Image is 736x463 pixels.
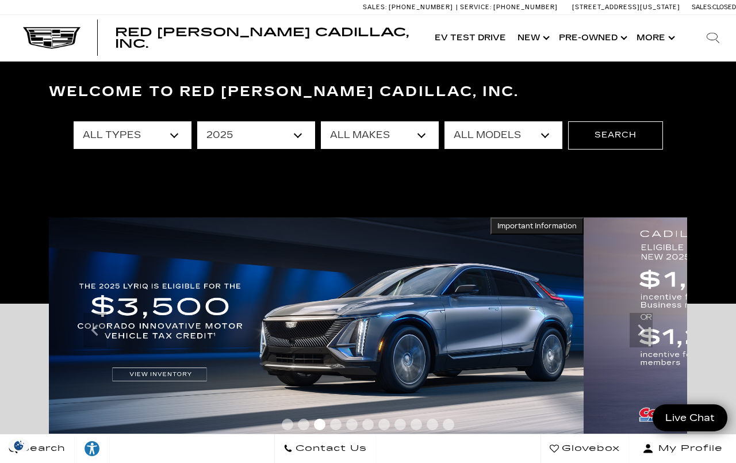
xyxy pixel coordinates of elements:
[568,121,663,149] button: Search
[115,26,417,49] a: Red [PERSON_NAME] Cadillac, Inc.
[411,419,422,430] span: Go to slide 9
[363,4,456,10] a: Sales: [PHONE_NUMBER]
[282,419,293,430] span: Go to slide 1
[553,15,631,61] a: Pre-Owned
[274,434,376,463] a: Contact Us
[362,419,374,430] span: Go to slide 6
[712,3,736,11] span: Closed
[443,419,454,430] span: Go to slide 11
[653,404,727,431] a: Live Chat
[692,3,712,11] span: Sales:
[389,3,453,11] span: [PHONE_NUMBER]
[444,121,562,149] select: Filter by model
[456,4,561,10] a: Service: [PHONE_NUMBER]
[23,27,80,49] img: Cadillac Dark Logo with Cadillac White Text
[293,441,367,457] span: Contact Us
[629,434,736,463] button: Open user profile menu
[460,3,492,11] span: Service:
[6,439,32,451] img: Opt-Out Icon
[540,434,629,463] a: Glovebox
[630,313,653,347] div: Next
[493,3,558,11] span: [PHONE_NUMBER]
[57,131,58,132] a: Accessible Carousel
[572,3,680,11] a: [STREET_ADDRESS][US_STATE]
[497,221,577,231] span: Important Information
[49,217,584,443] img: THE 2025 LYRIQ IS ELIGIBLE FOR THE $3,500 COLORADO INNOVATIVE MOTOR VEHICLE TAX CREDIT
[378,419,390,430] span: Go to slide 7
[74,121,191,149] select: Filter by type
[512,15,553,61] a: New
[321,121,439,149] select: Filter by make
[75,440,109,457] div: Explore your accessibility options
[654,441,723,457] span: My Profile
[6,439,32,451] section: Click to Open Cookie Consent Modal
[363,3,387,11] span: Sales:
[631,15,678,61] button: More
[429,15,512,61] a: EV Test Drive
[330,419,342,430] span: Go to slide 4
[18,441,66,457] span: Search
[559,441,620,457] span: Glovebox
[427,419,438,430] span: Go to slide 10
[314,419,325,430] span: Go to slide 3
[115,25,409,51] span: Red [PERSON_NAME] Cadillac, Inc.
[690,15,736,61] div: Search
[298,419,309,430] span: Go to slide 2
[394,419,406,430] span: Go to slide 8
[75,434,110,463] a: Explore your accessibility options
[49,81,687,104] h3: Welcome to Red [PERSON_NAME] Cadillac, Inc.
[346,419,358,430] span: Go to slide 5
[197,121,315,149] select: Filter by year
[660,411,720,424] span: Live Chat
[83,313,106,347] div: Previous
